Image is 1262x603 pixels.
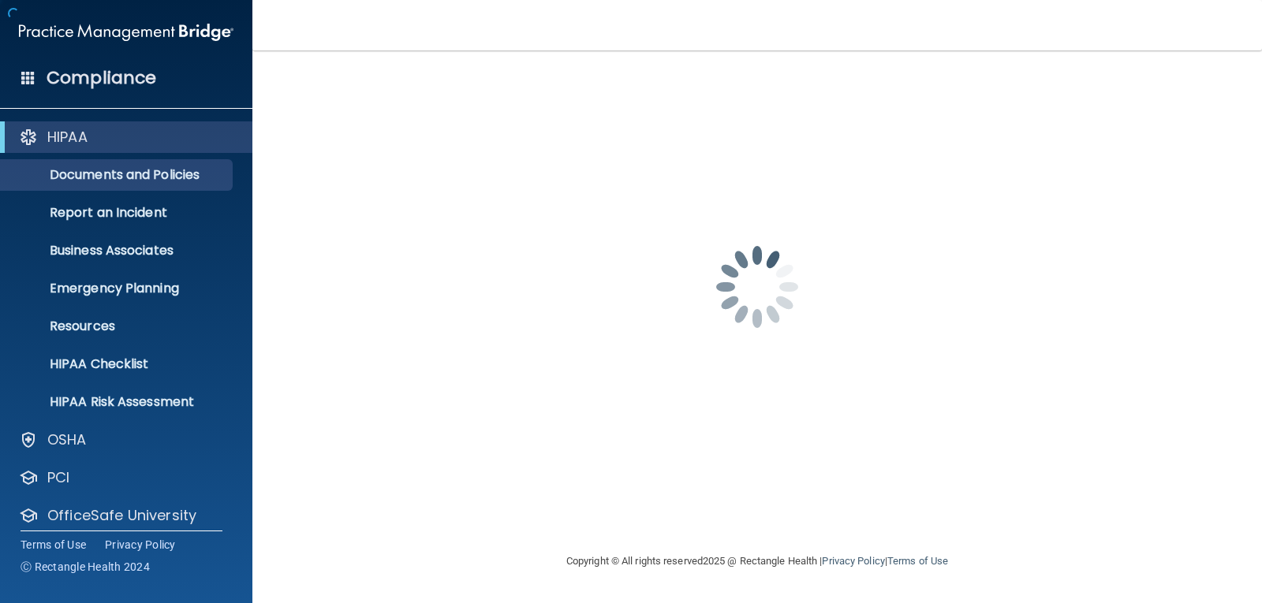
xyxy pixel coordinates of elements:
p: Emergency Planning [10,281,226,296]
p: Business Associates [10,243,226,259]
a: Terms of Use [887,555,948,567]
p: Report an Incident [10,205,226,221]
a: Privacy Policy [105,537,176,553]
a: HIPAA [19,128,229,147]
h4: Compliance [47,67,156,89]
p: HIPAA [47,128,88,147]
a: PCI [19,468,230,487]
p: Resources [10,318,226,334]
div: Copyright © All rights reserved 2025 @ Rectangle Health | | [469,536,1045,586]
a: Privacy Policy [822,555,884,567]
p: PCI [47,468,69,487]
p: HIPAA Checklist [10,356,226,372]
a: Terms of Use [21,537,86,553]
p: OfficeSafe University [47,506,196,525]
p: HIPAA Risk Assessment [10,394,226,410]
img: PMB logo [19,17,233,48]
img: spinner.e123f6fc.gif [678,208,836,366]
a: OSHA [19,430,230,449]
p: Documents and Policies [10,167,226,183]
a: OfficeSafe University [19,506,230,525]
p: OSHA [47,430,87,449]
span: Ⓒ Rectangle Health 2024 [21,559,150,575]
